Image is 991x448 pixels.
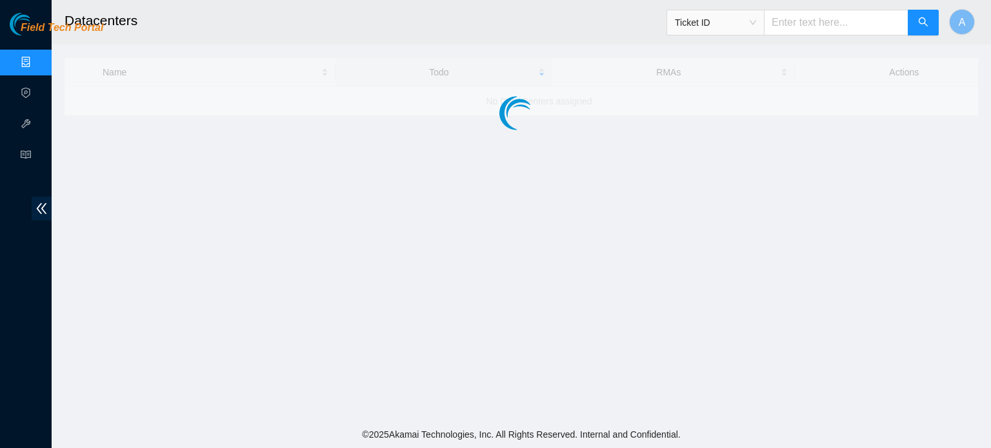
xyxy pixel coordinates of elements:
[908,10,939,35] button: search
[764,10,908,35] input: Enter text here...
[959,14,966,30] span: A
[918,17,928,29] span: search
[32,197,52,220] span: double-left
[52,421,991,448] footer: © 2025 Akamai Technologies, Inc. All Rights Reserved. Internal and Confidential.
[10,13,65,35] img: Akamai Technologies
[949,9,975,35] button: A
[21,22,103,34] span: Field Tech Portal
[10,23,103,40] a: Akamai TechnologiesField Tech Portal
[675,13,756,32] span: Ticket ID
[21,144,31,170] span: read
